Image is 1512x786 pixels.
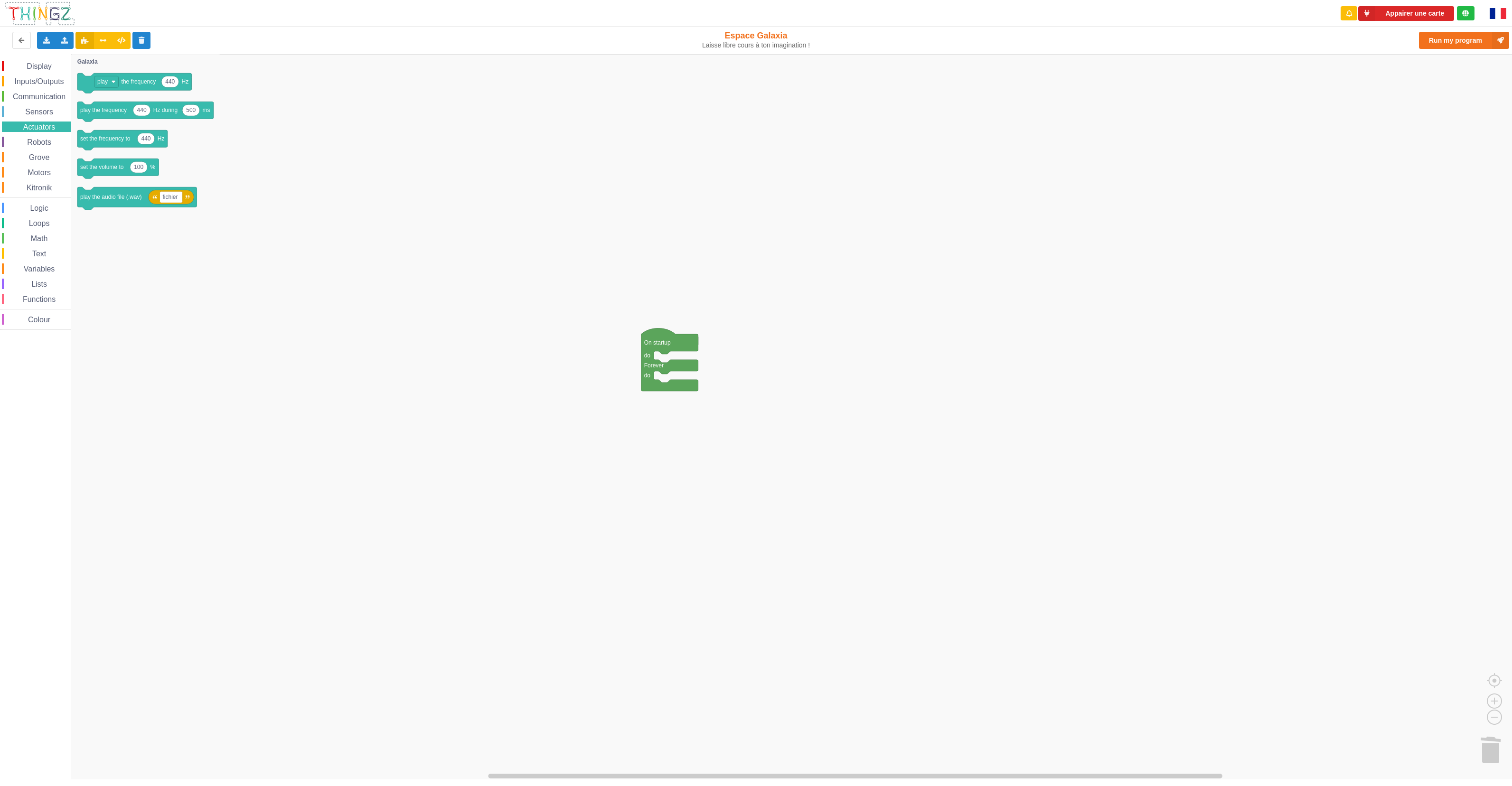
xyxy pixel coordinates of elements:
span: Sensors [24,108,55,116]
span: Variables [22,265,56,273]
text: the frequency [122,78,156,85]
div: Espace Galaxia [620,30,892,49]
span: Communication [11,93,67,101]
text: play [97,78,108,85]
text: set the volume to [80,164,124,170]
text: % [150,164,155,170]
span: Motors [26,168,52,177]
span: Colour [27,316,52,324]
span: Lists [30,280,48,288]
text: Hz [182,78,189,85]
text: Hz [158,135,165,142]
text: 100 [134,164,143,170]
span: Display [25,62,53,70]
text: 440 [137,107,147,113]
div: Laisse libre cours à ton imagination ! [620,41,892,49]
span: Actuators [22,123,57,131]
img: thingz_logo.png [4,1,75,26]
span: Inputs/Outputs [13,77,66,85]
text: Galaxia [77,58,98,65]
span: Robots [26,138,53,146]
text: 440 [141,135,151,142]
text: 500 [186,107,196,113]
text: fichier [163,194,178,200]
button: Run my program [1419,32,1509,49]
text: play the audio file (.wav) [80,194,141,200]
span: Math [29,234,49,243]
img: fr.png [1490,8,1506,19]
text: Hz during [153,107,178,113]
span: Text [31,250,47,258]
text: Forever [644,362,664,369]
text: set the frequency to [80,135,131,142]
button: Appairer une carte [1358,6,1454,21]
span: Loops [28,219,51,227]
div: Tu es connecté au serveur de création de Thingz [1457,6,1474,20]
text: 440 [165,78,175,85]
text: play the frequency [80,107,127,113]
span: Functions [21,295,57,303]
span: Grove [28,153,51,161]
text: On startup [644,339,671,346]
span: Kitronik [25,184,53,192]
text: do [644,372,651,379]
text: ms [202,107,210,113]
span: Logic [28,204,49,212]
text: do [644,352,651,359]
